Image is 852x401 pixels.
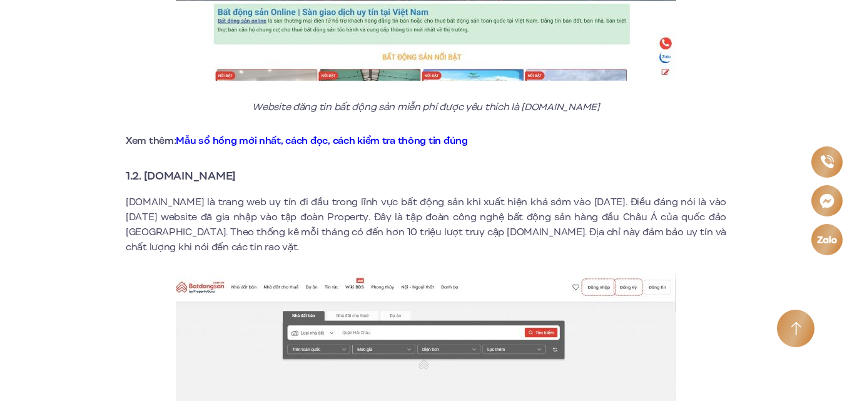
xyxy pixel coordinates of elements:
[820,155,833,168] img: Phone icon
[252,100,599,114] em: Website đăng tin bất động sản miễn phí được yêu thích là [DOMAIN_NAME]
[126,134,468,148] strong: Xem thêm:
[816,236,837,243] img: Zalo icon
[791,322,801,336] img: Arrow icon
[126,195,726,255] p: [DOMAIN_NAME] là trang web uy tín đi đầu trong lĩnh vực bất động sản khi xuất hiện khá sớm vào [D...
[126,168,236,184] strong: 1.2. [DOMAIN_NAME]
[819,193,834,208] img: Messenger icon
[176,134,467,148] a: Mẫu sổ hồng mới nhất, cách đọc, cách kiểm tra thông tin đúng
